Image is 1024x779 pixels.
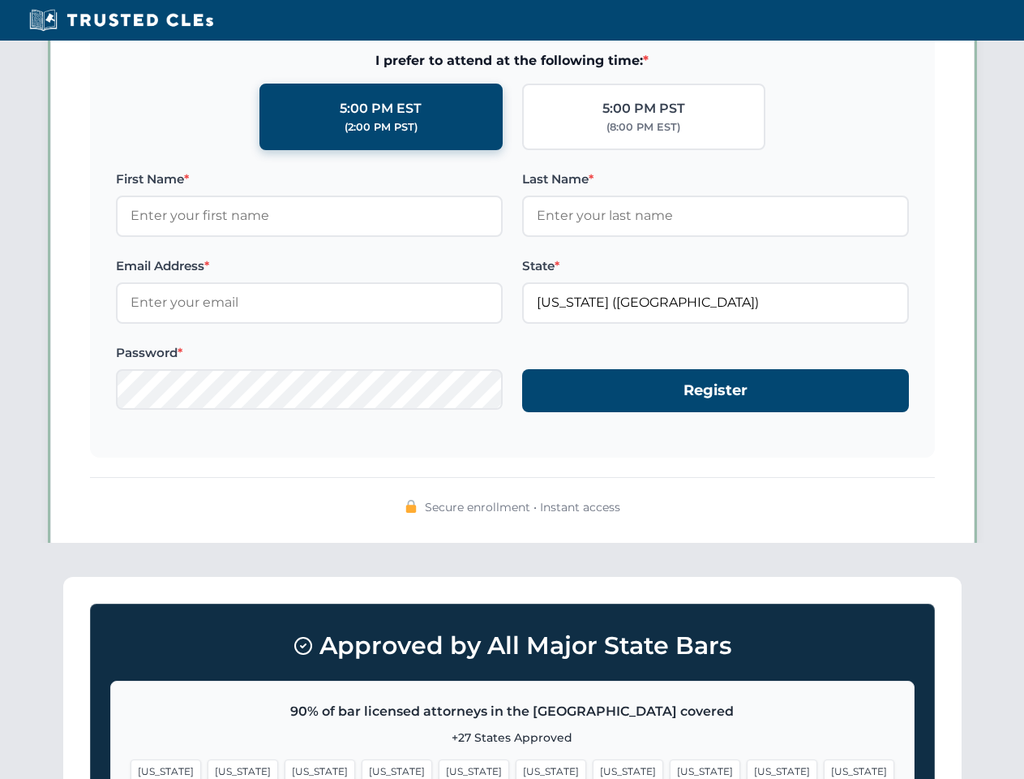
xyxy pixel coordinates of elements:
[116,50,909,71] span: I prefer to attend at the following time:
[116,343,503,363] label: Password
[522,170,909,189] label: Last Name
[425,498,620,516] span: Secure enrollment • Instant access
[131,701,894,722] p: 90% of bar licensed attorneys in the [GEOGRAPHIC_DATA] covered
[405,500,418,513] img: 🔒
[522,369,909,412] button: Register
[602,98,685,119] div: 5:00 PM PST
[522,256,909,276] label: State
[24,8,218,32] img: Trusted CLEs
[340,98,422,119] div: 5:00 PM EST
[522,196,909,236] input: Enter your last name
[522,282,909,323] input: Florida (FL)
[116,282,503,323] input: Enter your email
[116,170,503,189] label: First Name
[116,196,503,236] input: Enter your first name
[131,729,894,747] p: +27 States Approved
[110,624,915,668] h3: Approved by All Major State Bars
[606,119,680,136] div: (8:00 PM EST)
[345,119,418,136] div: (2:00 PM PST)
[116,256,503,276] label: Email Address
